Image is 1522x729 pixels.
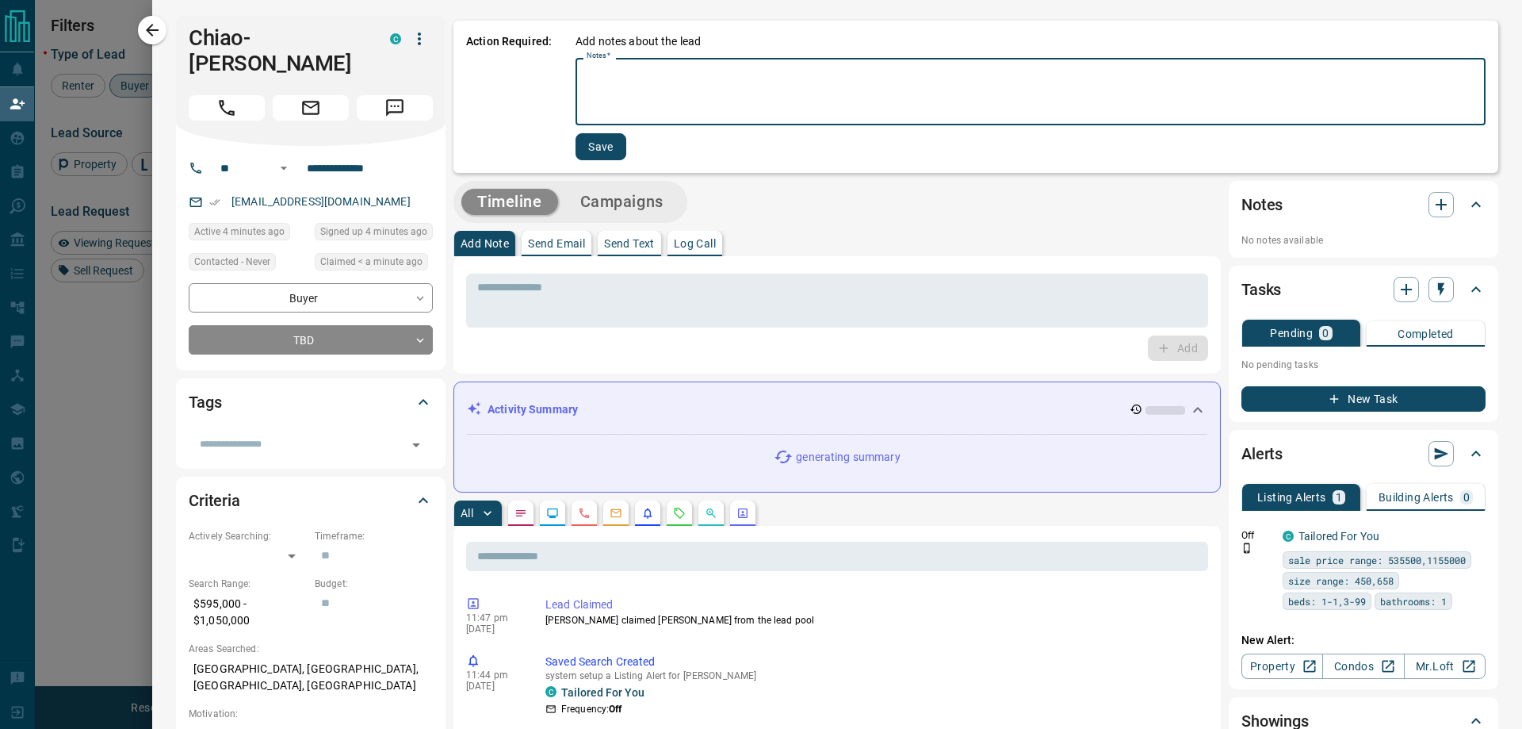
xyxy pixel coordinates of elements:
h2: Alerts [1241,441,1283,466]
a: Property [1241,654,1323,679]
p: Frequency: [561,702,621,716]
p: $595,000 - $1,050,000 [189,591,307,634]
svg: Opportunities [705,507,717,520]
p: generating summary [796,449,900,466]
svg: Agent Actions [736,507,749,520]
div: Buyer [189,283,433,313]
span: Active 4 minutes ago [194,224,285,240]
p: Actively Searching: [189,529,307,543]
span: Signed up 4 minutes ago [320,224,427,240]
button: Open [274,159,293,178]
p: [PERSON_NAME] claimed [PERSON_NAME] from the lead pool [545,613,1202,627]
svg: Lead Browsing Activity [546,507,559,520]
a: Tailored For You [1298,530,1379,543]
div: Notes [1241,186,1486,224]
p: No pending tasks [1241,353,1486,377]
div: Tasks [1241,270,1486,309]
p: Timeframe: [315,529,433,543]
p: Lead Claimed [545,597,1202,613]
svg: Listing Alerts [641,507,654,520]
p: [DATE] [466,623,522,635]
button: Open [405,434,427,456]
p: 11:44 pm [466,670,522,681]
p: Send Text [604,238,655,249]
svg: Email Verified [209,197,220,208]
svg: Notes [514,507,527,520]
p: Search Range: [189,577,307,591]
a: [EMAIL_ADDRESS][DOMAIN_NAME] [231,195,411,208]
p: 0 [1463,492,1470,503]
p: Pending [1270,328,1313,339]
div: condos.ca [390,33,401,44]
p: 1 [1336,492,1342,503]
label: Notes [587,51,610,61]
div: Wed Aug 13 2025 [315,253,433,275]
div: condos.ca [1283,531,1294,542]
div: Wed Aug 13 2025 [189,223,307,245]
span: beds: 1-1,3-99 [1288,593,1366,609]
p: system setup a Listing Alert for [PERSON_NAME] [545,670,1202,681]
p: Areas Searched: [189,642,433,656]
span: Claimed < a minute ago [320,254,423,270]
h1: Chiao-[PERSON_NAME] [189,25,366,76]
a: Mr.Loft [1404,654,1486,679]
p: New Alert: [1241,632,1486,649]
a: Tailored For You [561,686,644,699]
h2: Tags [189,389,221,415]
span: bathrooms: 1 [1380,593,1447,609]
span: Call [189,95,265,121]
div: condos.ca [545,686,556,697]
p: Motivation: [189,707,433,721]
p: Completed [1398,328,1454,340]
button: New Task [1241,386,1486,412]
div: Criteria [189,482,433,520]
div: Activity Summary [467,395,1207,424]
p: Action Required: [466,33,552,160]
p: [GEOGRAPHIC_DATA], [GEOGRAPHIC_DATA], [GEOGRAPHIC_DATA], [GEOGRAPHIC_DATA] [189,656,433,699]
h2: Criteria [189,488,240,513]
p: Listing Alerts [1257,492,1326,503]
span: size range: 450,658 [1288,573,1394,589]
p: Add Note [461,238,509,249]
p: No notes available [1241,233,1486,247]
strong: Off [609,704,621,715]
div: Tags [189,383,433,421]
a: Condos [1322,654,1404,679]
p: Saved Search Created [545,654,1202,670]
div: Wed Aug 13 2025 [315,223,433,245]
button: Timeline [461,189,558,215]
span: sale price range: 535500,1155000 [1288,552,1466,568]
p: 11:47 pm [466,612,522,623]
p: Building Alerts [1379,492,1454,503]
div: TBD [189,325,433,355]
div: Alerts [1241,435,1486,473]
h2: Notes [1241,192,1283,217]
span: Email [273,95,349,121]
svg: Push Notification Only [1241,543,1252,554]
svg: Emails [610,507,622,520]
p: Activity Summary [488,401,578,418]
span: Contacted - Never [194,254,270,270]
p: All [461,508,473,519]
p: Budget: [315,577,433,591]
span: Message [357,95,433,121]
h2: Tasks [1241,277,1281,302]
p: [DATE] [466,681,522,692]
p: Send Email [528,238,585,249]
button: Campaigns [564,189,679,215]
svg: Requests [673,507,686,520]
button: Save [576,133,626,160]
p: Add notes about the lead [576,33,701,50]
p: Log Call [674,238,716,249]
p: 0 [1322,328,1329,339]
svg: Calls [578,507,591,520]
p: Off [1241,528,1273,543]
